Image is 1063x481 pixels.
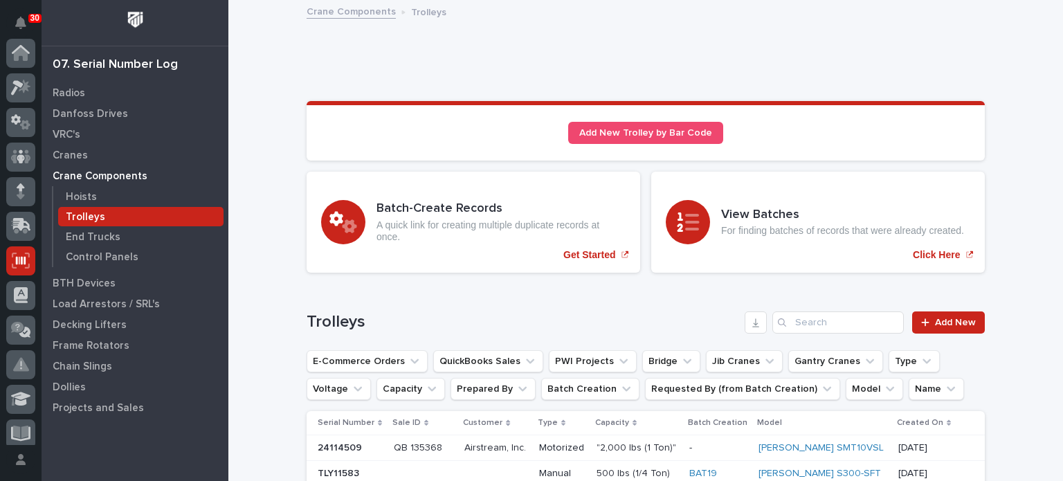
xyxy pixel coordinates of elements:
a: Add New [912,311,985,334]
p: 30 [30,13,39,23]
p: QB 135368 [394,439,445,454]
input: Search [772,311,904,334]
a: Decking Lifters [42,314,228,335]
p: Chain Slings [53,361,112,373]
p: Capacity [595,415,629,430]
p: Trolleys [66,211,105,224]
a: Frame Rotators [42,335,228,356]
button: Model [846,378,903,400]
img: Workspace Logo [122,7,148,33]
p: Load Arrestors / SRL's [53,298,160,311]
button: Type [889,350,940,372]
p: Click Here [913,249,960,261]
a: Load Arrestors / SRL's [42,293,228,314]
p: [DATE] [898,442,951,454]
p: Hoists [66,191,97,203]
p: Radios [53,87,85,100]
button: Jib Cranes [706,350,783,372]
p: TLY11583 [318,465,362,480]
tr: 2411450924114509 QB 135368QB 135368 Airstream, Inc.Airstream, Inc. Motorized"2,000 lbs (1 Ton)""2... [307,435,985,461]
p: Frame Rotators [53,340,129,352]
a: Dollies [42,376,228,397]
button: Batch Creation [541,378,639,400]
p: 24114509 [318,439,365,454]
p: A quick link for creating multiple duplicate records at once. [376,219,626,243]
p: BTH Devices [53,278,116,290]
a: Trolleys [53,207,228,226]
p: Danfoss Drives [53,108,128,120]
span: Add New [935,318,976,327]
a: Crane Components [307,3,396,19]
p: Airstream, Inc. [464,439,529,454]
p: Type [538,415,558,430]
p: "2,000 lbs (1 Ton)" [597,439,679,454]
p: Model [757,415,782,430]
a: Click Here [651,172,985,273]
a: Get Started [307,172,640,273]
button: Notifications [6,8,35,37]
button: PWI Projects [549,350,637,372]
p: Crane Components [53,170,147,183]
a: Danfoss Drives [42,103,228,124]
a: [PERSON_NAME] S300-SFT [758,468,881,480]
button: Bridge [642,350,700,372]
p: Manual [539,468,585,480]
button: Prepared By [451,378,536,400]
a: Control Panels [53,247,228,266]
button: Requested By (from Batch Creation) [645,378,840,400]
a: BAT19 [689,468,717,480]
p: Control Panels [66,251,138,264]
a: Radios [42,82,228,103]
a: Crane Components [42,165,228,186]
button: Capacity [376,378,445,400]
p: Motorized [539,442,585,454]
h3: View Batches [721,208,964,223]
p: - [689,442,747,454]
p: Customer [463,415,502,430]
p: [DATE] [898,468,951,480]
p: Serial Number [318,415,374,430]
p: Batch Creation [688,415,747,430]
p: End Trucks [66,231,120,244]
a: [PERSON_NAME] SMT10VSL [758,442,884,454]
p: Cranes [53,149,88,162]
p: Created On [897,415,943,430]
a: Projects and Sales [42,397,228,418]
p: For finding batches of records that were already created. [721,225,964,237]
button: E-Commerce Orders [307,350,428,372]
a: Hoists [53,187,228,206]
button: Name [909,378,964,400]
h1: Trolleys [307,312,739,332]
p: Get Started [563,249,615,261]
a: Cranes [42,145,228,165]
a: End Trucks [53,227,228,246]
a: Add New Trolley by Bar Code [568,122,723,144]
button: Gantry Cranes [788,350,883,372]
h3: Batch-Create Records [376,201,626,217]
p: Sale ID [392,415,421,430]
a: VRC's [42,124,228,145]
p: Dollies [53,381,86,394]
p: Trolleys [411,3,446,19]
button: Voltage [307,378,371,400]
p: 500 lbs (1/4 Ton) [597,465,673,480]
p: VRC's [53,129,80,141]
a: Chain Slings [42,356,228,376]
button: QuickBooks Sales [433,350,543,372]
span: Add New Trolley by Bar Code [579,128,712,138]
div: 07. Serial Number Log [53,57,178,73]
div: Notifications30 [17,17,35,39]
p: Projects and Sales [53,402,144,415]
p: Decking Lifters [53,319,127,332]
a: BTH Devices [42,273,228,293]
